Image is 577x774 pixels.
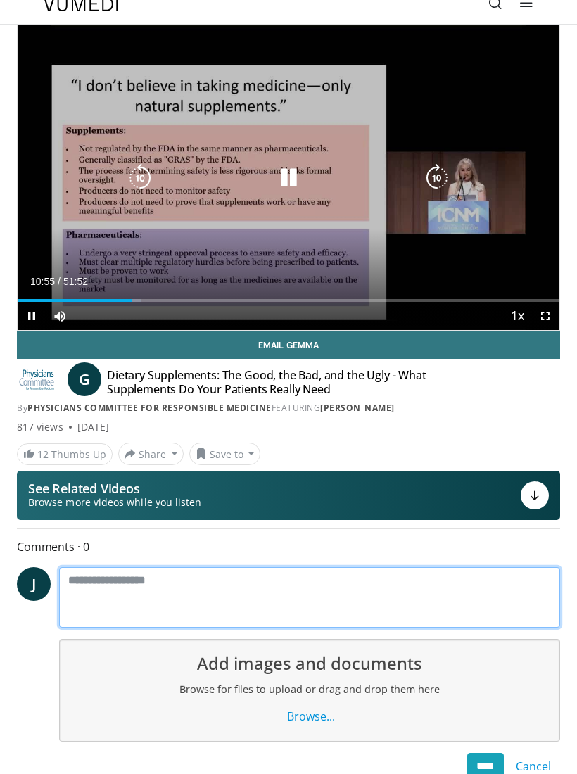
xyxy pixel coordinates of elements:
[58,276,61,287] span: /
[107,368,493,396] h4: Dietary Supplements: The Good, the Bad, and the Ugly - What Supplements Do Your Patients Really Need
[17,420,63,434] span: 817 views
[71,651,548,676] h1: Add images and documents
[531,302,559,330] button: Fullscreen
[17,538,560,556] span: Comments 0
[503,302,531,330] button: Playback Rate
[27,402,272,414] a: Physicians Committee for Responsible Medicine
[275,703,344,730] a: Browse...
[37,448,49,461] span: 12
[17,331,560,359] a: Email Gemma
[118,443,184,465] button: Share
[17,402,560,414] div: By FEATURING
[18,302,46,330] button: Pause
[28,481,201,495] p: See Related Videos
[17,471,560,520] button: See Related Videos Browse more videos while you listen
[320,402,395,414] a: [PERSON_NAME]
[63,276,88,287] span: 51:52
[17,567,51,601] a: J
[18,299,559,302] div: Progress Bar
[28,495,201,509] span: Browse more videos while you listen
[46,302,74,330] button: Mute
[30,276,55,287] span: 10:55
[71,682,548,697] h2: Browse for files to upload or drag and drop them here
[189,443,261,465] button: Save to
[17,443,113,465] a: 12 Thumbs Up
[17,368,56,391] img: Physicians Committee for Responsible Medicine
[77,420,109,434] div: [DATE]
[18,25,559,330] video-js: Video Player
[68,362,101,396] a: G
